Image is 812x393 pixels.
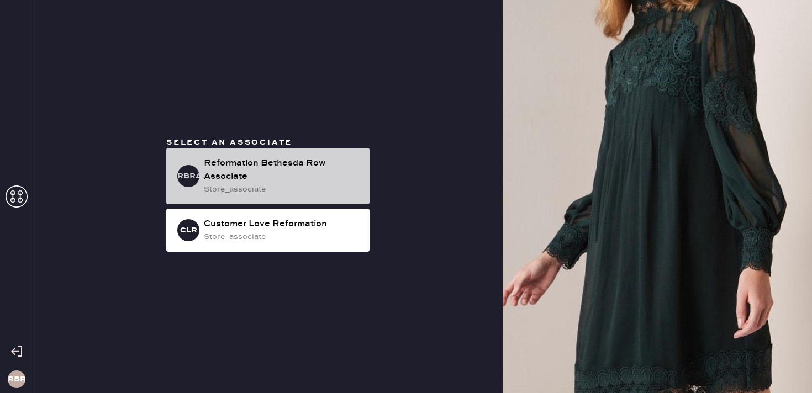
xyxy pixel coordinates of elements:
[760,343,807,391] iframe: Front Chat
[204,183,361,195] div: store_associate
[204,217,361,231] div: Customer Love Reformation
[166,137,292,147] span: Select an associate
[204,231,361,243] div: store_associate
[177,172,199,180] h3: RBRA
[8,375,25,383] h3: RBR
[180,226,197,234] h3: CLR
[204,157,361,183] div: Reformation Bethesda Row Associate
